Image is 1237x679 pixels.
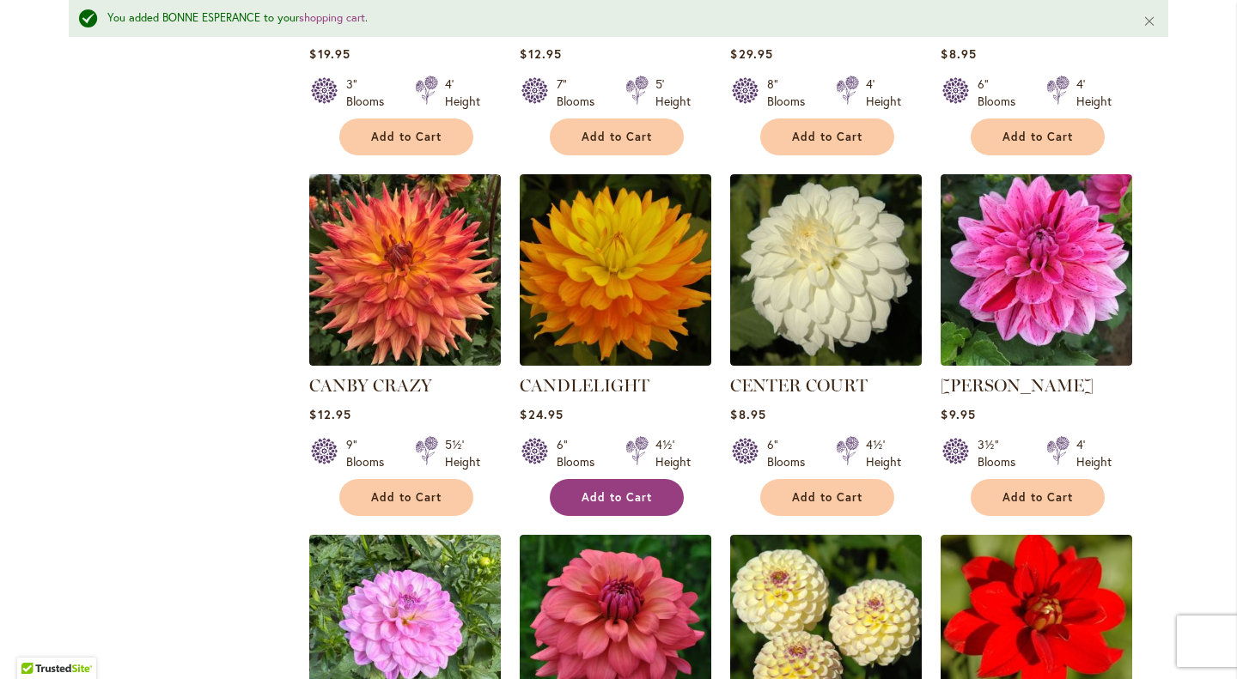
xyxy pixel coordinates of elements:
span: $29.95 [730,45,772,62]
button: Add to Cart [760,479,894,516]
span: $9.95 [941,406,975,422]
span: $8.95 [941,45,976,62]
span: Add to Cart [792,490,862,505]
a: CANBY CRAZY [309,375,432,396]
div: 4' Height [866,76,901,110]
button: Add to Cart [550,479,684,516]
a: CENTER COURT [730,353,922,369]
img: CHA CHING [941,174,1132,366]
img: CANDLELIGHT [520,174,711,366]
span: $12.95 [520,45,561,62]
a: Canby Crazy [309,353,501,369]
div: 4' Height [1076,76,1112,110]
span: Add to Cart [792,130,862,144]
span: Add to Cart [371,130,442,144]
div: 5' Height [655,76,691,110]
a: CENTER COURT [730,375,868,396]
div: 4½' Height [655,436,691,470]
span: Add to Cart [582,490,652,505]
div: 3½" Blooms [978,436,1026,470]
div: 6" Blooms [767,436,815,470]
button: Add to Cart [339,479,473,516]
button: Add to Cart [339,118,473,155]
span: $12.95 [309,406,350,422]
div: 4' Height [1076,436,1112,470]
div: 3" Blooms [346,76,394,110]
span: $24.95 [520,406,563,422]
span: Add to Cart [582,130,652,144]
a: CANDLELIGHT [520,375,649,396]
img: CENTER COURT [730,174,922,366]
span: $19.95 [309,45,350,62]
button: Add to Cart [971,479,1105,516]
div: 9" Blooms [346,436,394,470]
button: Add to Cart [971,118,1105,155]
a: CHA CHING [941,353,1132,369]
button: Add to Cart [760,118,894,155]
div: 6" Blooms [557,436,605,470]
button: Add to Cart [550,118,684,155]
div: 5½' Height [445,436,480,470]
div: 4' Height [445,76,480,110]
div: 7" Blooms [557,76,605,110]
img: Canby Crazy [309,174,501,366]
div: 4½' Height [866,436,901,470]
span: Add to Cart [371,490,442,505]
iframe: Launch Accessibility Center [13,618,61,666]
span: Add to Cart [1002,130,1073,144]
div: 8" Blooms [767,76,815,110]
span: Add to Cart [1002,490,1073,505]
div: You added BONNE ESPERANCE to your . [107,10,1117,27]
a: shopping cart [299,10,365,25]
div: 6" Blooms [978,76,1026,110]
a: CANDLELIGHT [520,353,711,369]
a: [PERSON_NAME] [941,375,1094,396]
span: $8.95 [730,406,765,422]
